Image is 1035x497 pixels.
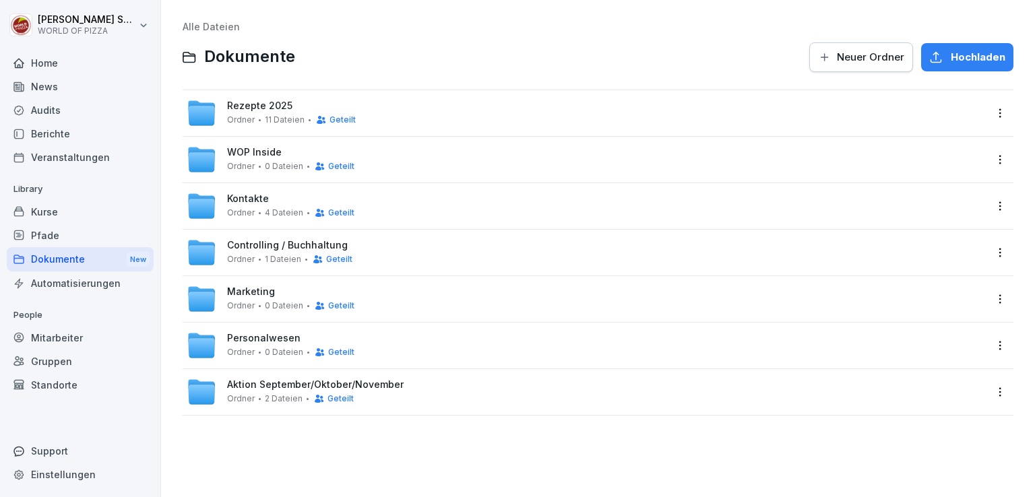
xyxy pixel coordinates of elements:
[187,284,985,314] a: MarketingOrdner0 DateienGeteilt
[265,394,303,403] span: 2 Dateien
[265,208,303,218] span: 4 Dateien
[227,240,348,251] span: Controlling / Buchhaltung
[227,193,269,205] span: Kontakte
[7,247,154,272] a: DokumenteNew
[921,43,1013,71] button: Hochladen
[227,115,255,125] span: Ordner
[227,208,255,218] span: Ordner
[227,162,255,171] span: Ordner
[227,301,255,310] span: Ordner
[265,347,303,357] span: 0 Dateien
[38,26,136,36] p: WORLD OF PIZZA
[227,347,255,357] span: Ordner
[837,50,904,65] span: Neuer Ordner
[330,115,356,125] span: Geteilt
[7,200,154,224] a: Kurse
[204,47,295,67] span: Dokumente
[227,394,255,403] span: Ordner
[326,255,352,264] span: Geteilt
[328,162,354,171] span: Geteilt
[265,115,305,125] span: 11 Dateien
[227,379,404,391] span: Aktion September/Oktober/November
[7,271,154,295] a: Automatisierungen
[7,439,154,463] div: Support
[327,394,354,403] span: Geteilt
[227,100,292,112] span: Rezepte 2025
[265,255,301,264] span: 1 Dateien
[7,122,154,145] a: Berichte
[38,14,136,26] p: [PERSON_NAME] Seraphim
[7,98,154,122] a: Audits
[809,42,913,72] button: Neuer Ordner
[227,333,301,344] span: Personalwesen
[187,98,985,128] a: Rezepte 2025Ordner11 DateienGeteilt
[127,252,150,267] div: New
[7,178,154,200] p: Library
[7,247,154,272] div: Dokumente
[951,50,1005,65] span: Hochladen
[7,51,154,75] a: Home
[227,286,275,298] span: Marketing
[7,304,154,326] p: People
[265,162,303,171] span: 0 Dateien
[187,377,985,407] a: Aktion September/Oktober/NovemberOrdner2 DateienGeteilt
[328,301,354,310] span: Geteilt
[7,463,154,486] a: Einstellungen
[187,191,985,221] a: KontakteOrdner4 DateienGeteilt
[328,347,354,357] span: Geteilt
[187,238,985,267] a: Controlling / BuchhaltungOrdner1 DateienGeteilt
[7,145,154,169] a: Veranstaltungen
[227,255,255,264] span: Ordner
[7,326,154,350] a: Mitarbeiter
[7,224,154,247] a: Pfade
[187,331,985,360] a: PersonalwesenOrdner0 DateienGeteilt
[183,21,240,32] a: Alle Dateien
[265,301,303,310] span: 0 Dateien
[328,208,354,218] span: Geteilt
[7,350,154,373] a: Gruppen
[7,373,154,397] a: Standorte
[187,145,985,174] a: WOP InsideOrdner0 DateienGeteilt
[227,147,282,158] span: WOP Inside
[7,75,154,98] a: News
